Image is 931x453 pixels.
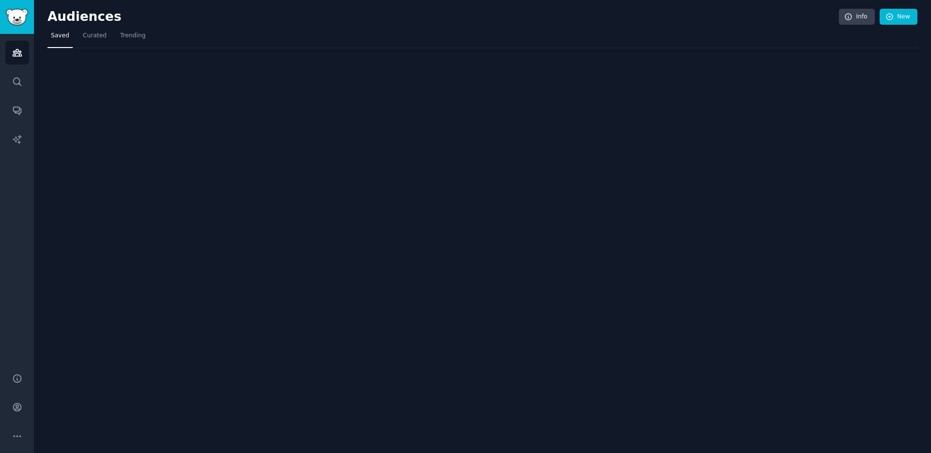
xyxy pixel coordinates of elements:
a: Saved [48,28,73,48]
a: Curated [80,28,110,48]
a: Trending [117,28,149,48]
span: Saved [51,32,69,40]
a: Info [839,9,875,25]
h2: Audiences [48,9,839,25]
span: Trending [120,32,145,40]
span: Curated [83,32,107,40]
a: New [880,9,917,25]
img: GummySearch logo [6,9,28,26]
